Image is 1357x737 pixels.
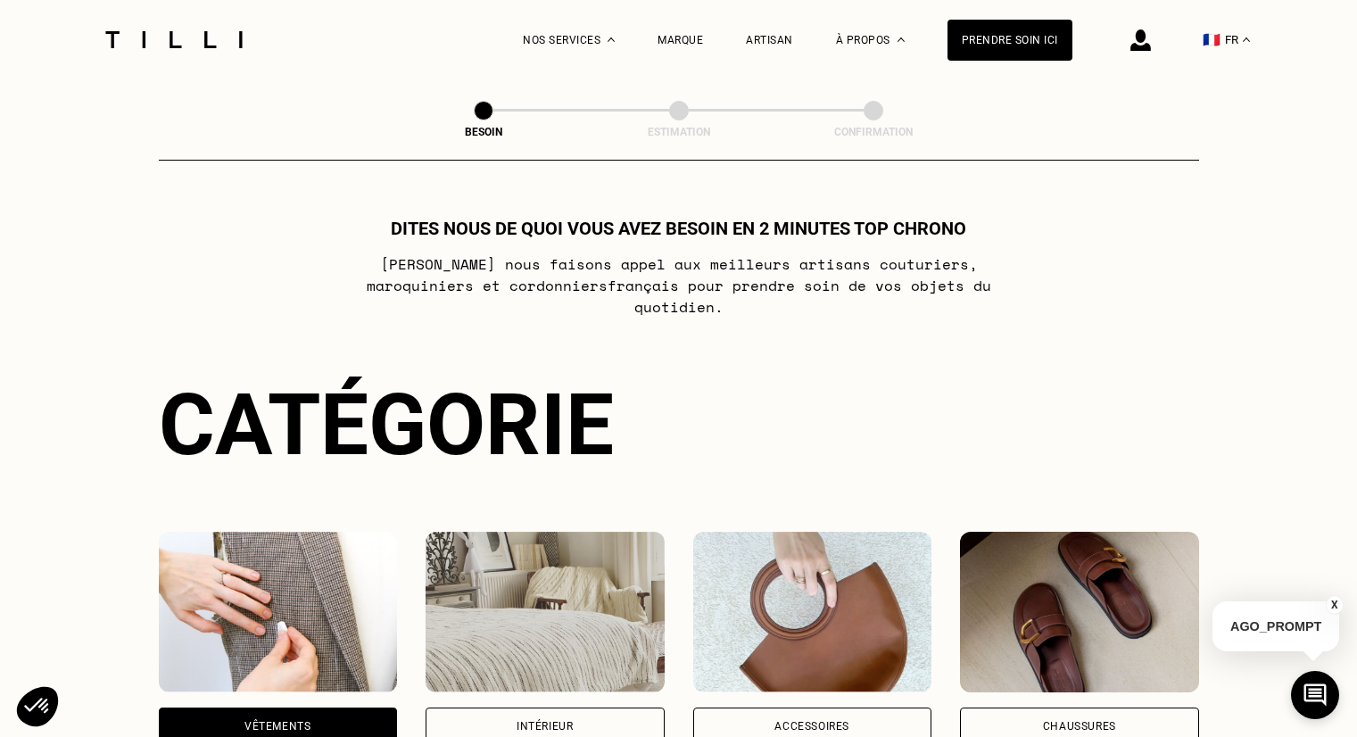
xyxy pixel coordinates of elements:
[159,375,1199,475] div: Catégorie
[1212,601,1339,651] p: AGO_PROMPT
[394,126,573,138] div: Besoin
[898,37,905,42] img: Menu déroulant à propos
[244,721,310,732] div: Vêtements
[658,34,703,46] a: Marque
[426,532,665,692] img: Intérieur
[325,253,1032,318] p: [PERSON_NAME] nous faisons appel aux meilleurs artisans couturiers , maroquiniers et cordonniers ...
[517,721,573,732] div: Intérieur
[159,532,398,692] img: Vêtements
[608,37,615,42] img: Menu déroulant
[99,31,249,48] img: Logo du service de couturière Tilli
[1043,721,1116,732] div: Chaussures
[1130,29,1151,51] img: icône connexion
[947,20,1072,61] a: Prendre soin ici
[784,126,963,138] div: Confirmation
[1203,31,1220,48] span: 🇫🇷
[693,532,932,692] img: Accessoires
[391,218,966,239] h1: Dites nous de quoi vous avez besoin en 2 minutes top chrono
[774,721,849,732] div: Accessoires
[1243,37,1250,42] img: menu déroulant
[590,126,768,138] div: Estimation
[746,34,793,46] a: Artisan
[960,532,1199,692] img: Chaussures
[1326,595,1344,615] button: X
